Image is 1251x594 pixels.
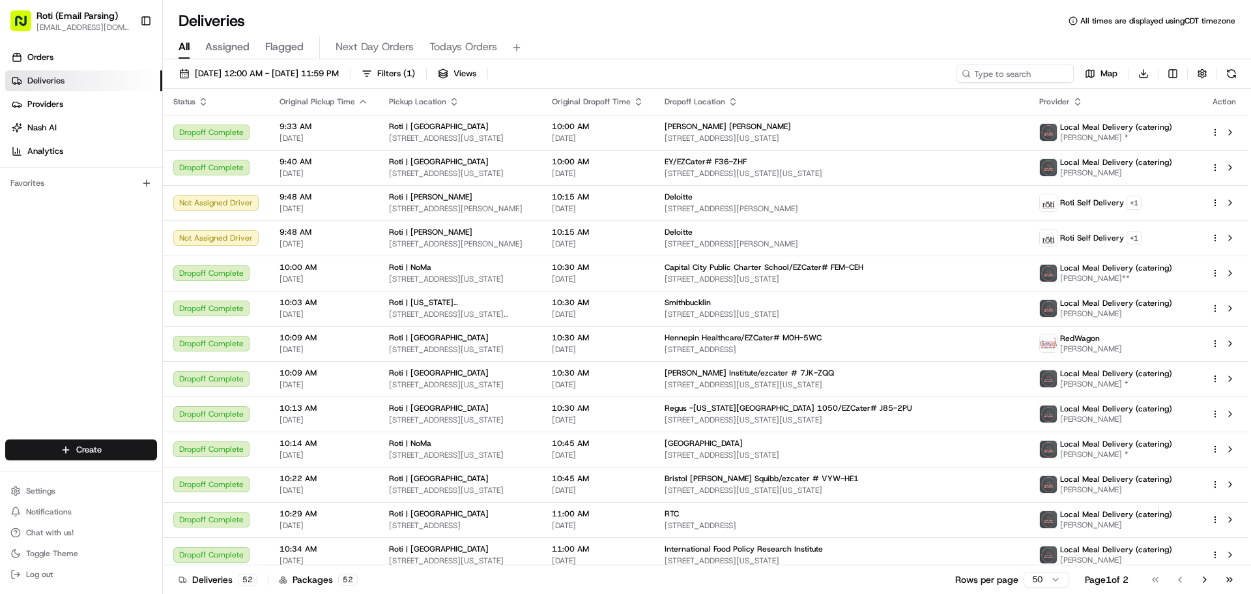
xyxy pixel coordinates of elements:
button: Filters(1) [356,65,421,83]
img: lmd_logo.png [1040,441,1057,458]
span: [PERSON_NAME] [1060,520,1172,530]
span: 10:45 AM [552,473,644,484]
span: 10:30 AM [552,403,644,413]
span: RedWagon [1060,333,1100,344]
button: Toggle Theme [5,544,157,563]
button: Chat with us! [5,524,157,542]
span: Provider [1039,97,1070,107]
span: Nash AI [27,122,57,134]
span: [STREET_ADDRESS][PERSON_NAME] [665,239,1018,249]
span: [DATE] [280,450,368,460]
span: [PERSON_NAME] [1060,168,1172,178]
span: Log out [26,569,53,580]
button: +1 [1127,231,1142,245]
h1: Deliveries [179,10,245,31]
img: time_to_eat_nevada_logo [1040,335,1057,352]
span: [DATE] [552,239,644,249]
span: Local Meal Delivery (catering) [1060,439,1172,449]
img: profile_roti_self_delivery.png [1040,194,1057,211]
button: Notifications [5,503,157,521]
span: Local Meal Delivery (catering) [1060,368,1172,379]
span: Roti | [GEOGRAPHIC_DATA] [389,156,489,167]
div: 52 [238,574,257,586]
span: Settings [26,486,55,496]
span: 11:00 AM [552,509,644,519]
span: 10:30 AM [552,368,644,378]
span: Original Dropoff Time [552,97,631,107]
span: Roti | [GEOGRAPHIC_DATA] [389,333,489,343]
button: Log out [5,565,157,584]
span: [DATE] [552,203,644,214]
span: [DATE] [552,309,644,319]
span: [DATE] [280,379,368,390]
span: [DATE] [280,168,368,179]
span: 10:15 AM [552,192,644,202]
span: [STREET_ADDRESS][US_STATE] [665,309,1018,319]
span: Roti | [GEOGRAPHIC_DATA] [389,509,489,519]
span: 10:30 AM [552,262,644,273]
span: [DATE] [552,274,644,284]
span: [PERSON_NAME] Institute/ezcater # 7JK-ZQQ [665,368,834,378]
span: Original Pickup Time [280,97,355,107]
span: 10:09 AM [280,333,368,343]
span: [STREET_ADDRESS][US_STATE][US_STATE] [665,168,1018,179]
span: [GEOGRAPHIC_DATA] [665,438,743,449]
span: Regus -[US_STATE][GEOGRAPHIC_DATA] 1050/EZCater# J85-2PU [665,403,912,413]
button: Map [1079,65,1123,83]
span: Providers [27,98,63,110]
img: lmd_logo.png [1040,124,1057,141]
span: 9:40 AM [280,156,368,167]
button: Roti (Email Parsing)[EMAIL_ADDRESS][DOMAIN_NAME] [5,5,135,37]
span: Roti | [GEOGRAPHIC_DATA] [389,544,489,554]
span: All times are displayed using CDT timezone [1080,16,1235,26]
span: [STREET_ADDRESS][US_STATE] [389,485,531,496]
span: [DATE] [552,344,644,355]
span: 10:00 AM [280,262,368,273]
p: Rows per page [955,573,1018,586]
span: Deloitte [665,192,693,202]
span: [STREET_ADDRESS][PERSON_NAME] [389,239,531,249]
a: Nash AI [5,117,162,138]
span: 10:29 AM [280,509,368,519]
span: [STREET_ADDRESS] [665,344,1018,355]
span: Create [76,444,102,456]
a: Orders [5,47,162,68]
span: [DATE] [280,415,368,425]
a: Analytics [5,141,162,162]
span: [DATE] [280,309,368,319]
div: Favorites [5,173,157,194]
span: Toggle Theme [26,548,78,559]
span: [STREET_ADDRESS][US_STATE][US_STATE] [665,415,1018,425]
span: [DATE] [552,133,644,143]
button: +1 [1127,196,1142,210]
span: Local Meal Delivery (catering) [1060,544,1172,555]
span: 9:48 AM [280,192,368,202]
img: lmd_logo.png [1040,300,1057,317]
span: [STREET_ADDRESS][US_STATE] [389,556,531,566]
span: 10:30 AM [552,333,644,343]
span: Roti | [GEOGRAPHIC_DATA] [389,368,489,378]
span: [PERSON_NAME] [1060,484,1172,495]
span: Roti | NoMa [389,262,431,273]
span: Roti | [GEOGRAPHIC_DATA] [389,403,489,413]
span: [DATE] [552,450,644,460]
span: 10:03 AM [280,297,368,308]
span: Analytics [27,145,63,157]
span: [STREET_ADDRESS][US_STATE][US_STATE] [389,309,531,319]
span: [STREET_ADDRESS][US_STATE] [389,344,531,355]
span: Local Meal Delivery (catering) [1060,404,1172,414]
span: Roti | [GEOGRAPHIC_DATA] [389,473,489,484]
span: 10:14 AM [280,438,368,449]
span: Hennepin Healthcare/EZCater# M0H-5WC [665,333,822,343]
span: 11:00 AM [552,544,644,554]
div: Deliveries [179,573,257,586]
span: Pickup Location [389,97,446,107]
span: 10:00 AM [552,121,644,132]
span: 10:30 AM [552,297,644,308]
img: lmd_logo.png [1040,546,1057,563]
span: [DATE] 12:00 AM - [DATE] 11:59 PM [195,68,339,80]
span: [STREET_ADDRESS][US_STATE] [389,274,531,284]
button: Create [5,439,157,460]
img: lmd_logo.png [1040,406,1057,423]
span: [PERSON_NAME] * [1060,379,1172,389]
